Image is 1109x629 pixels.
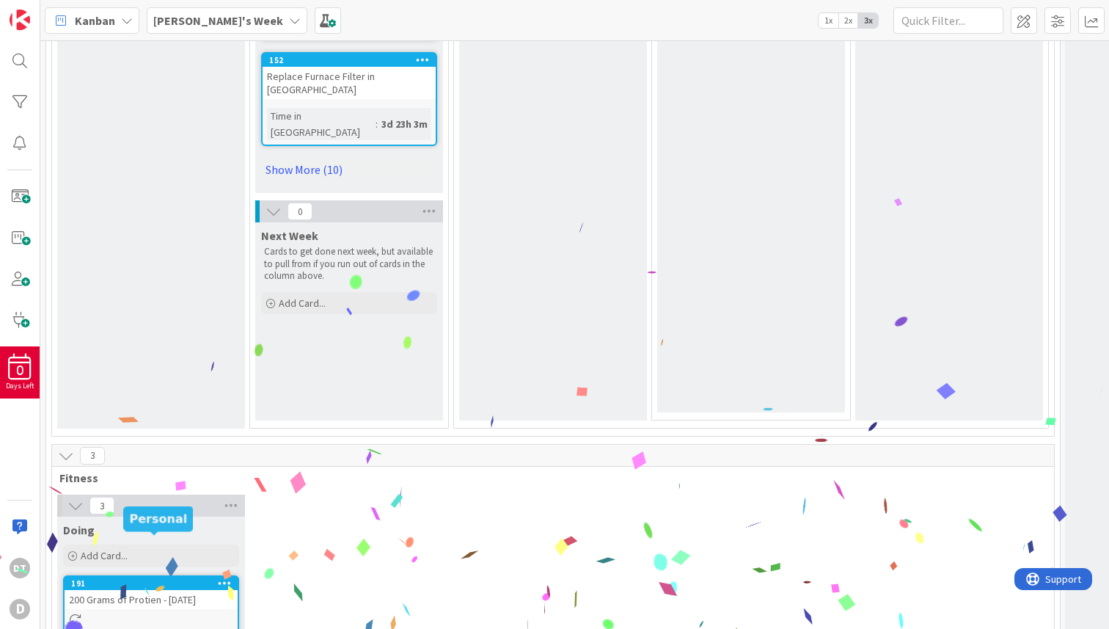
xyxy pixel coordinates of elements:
[378,116,431,132] div: 3d 23h 3m
[376,116,378,132] span: :
[819,13,838,28] span: 1x
[10,558,30,578] div: DT
[269,55,436,65] div: 152
[16,366,23,376] span: 0
[267,108,376,140] div: Time in [GEOGRAPHIC_DATA]
[10,599,30,619] div: D
[264,246,434,282] p: Cards to get done next week, but available to pull from if you run out of cards in the column above.
[71,578,238,589] div: 191
[261,228,318,243] span: Next Week
[63,523,95,537] span: Doing
[31,2,67,20] span: Support
[59,470,1036,485] span: Fitness
[65,577,238,609] div: 191200 Grams of Protien - [DATE]
[80,447,105,465] span: 3
[130,512,188,526] h5: Personal
[75,12,115,29] span: Kanban
[263,67,436,99] div: Replace Furnace Filter in [GEOGRAPHIC_DATA]
[65,577,238,590] div: 191
[288,203,312,220] span: 0
[263,54,436,67] div: 152
[893,7,1003,34] input: Quick Filter...
[838,13,858,28] span: 2x
[858,13,878,28] span: 3x
[65,590,238,609] div: 200 Grams of Protien - [DATE]
[153,13,283,28] b: [PERSON_NAME]'s Week
[89,497,114,515] span: 3
[10,10,30,30] img: Visit kanbanzone.com
[279,297,326,310] span: Add Card...
[263,54,436,99] div: 152Replace Furnace Filter in [GEOGRAPHIC_DATA]
[261,158,437,181] a: Show More (10)
[81,549,128,562] span: Add Card...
